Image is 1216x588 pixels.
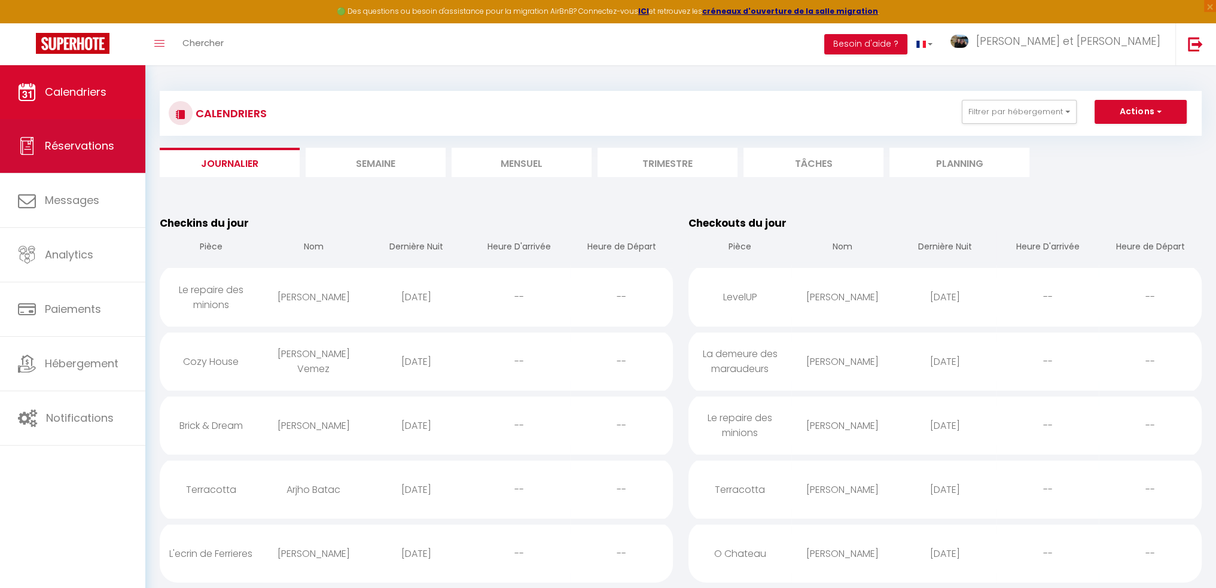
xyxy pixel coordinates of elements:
li: Tâches [743,148,883,177]
li: Semaine [306,148,446,177]
div: [DATE] [894,342,996,381]
th: Dernière Nuit [894,231,996,265]
div: [DATE] [365,470,468,509]
div: Le repaire des minions [688,398,791,452]
div: -- [1099,534,1202,573]
div: [DATE] [894,278,996,316]
a: ICI [638,6,649,16]
div: -- [996,534,1099,573]
div: -- [996,470,1099,509]
iframe: Chat [1165,534,1207,579]
div: [DATE] [365,406,468,445]
span: Paiements [45,301,101,316]
div: [PERSON_NAME] Vemez [263,334,365,388]
div: [DATE] [894,406,996,445]
div: Le repaire des minions [160,270,263,324]
th: Pièce [688,231,791,265]
div: -- [570,342,673,381]
button: Besoin d'aide ? [824,34,907,54]
img: ... [950,35,968,48]
div: [PERSON_NAME] [791,278,894,316]
div: [DATE] [365,342,468,381]
div: -- [1099,470,1202,509]
span: Messages [45,193,99,208]
div: -- [468,278,571,316]
th: Pièce [160,231,263,265]
h3: CALENDRIERS [193,100,267,127]
span: Notifications [46,410,114,425]
div: -- [570,278,673,316]
span: Checkouts du jour [688,216,787,230]
div: -- [1099,406,1202,445]
div: LevelUP [688,278,791,316]
div: [PERSON_NAME] [263,278,365,316]
img: logout [1188,36,1203,51]
div: Terracotta [688,470,791,509]
th: Heure de Départ [1099,231,1202,265]
th: Nom [263,231,365,265]
button: Actions [1095,100,1187,124]
th: Dernière Nuit [365,231,468,265]
button: Filtrer par hébergement [962,100,1077,124]
div: Brick & Dream [160,406,263,445]
li: Trimestre [598,148,737,177]
li: Mensuel [452,148,592,177]
span: Analytics [45,247,93,262]
div: [PERSON_NAME] [791,406,894,445]
span: Checkins du jour [160,216,249,230]
div: -- [996,342,1099,381]
li: Journalier [160,148,300,177]
div: -- [1099,342,1202,381]
span: Chercher [182,36,224,49]
div: -- [468,470,571,509]
div: -- [570,406,673,445]
div: La demeure des maraudeurs [688,334,791,388]
div: [PERSON_NAME] [791,342,894,381]
div: -- [996,406,1099,445]
div: Arjho Batac [263,470,365,509]
button: Ouvrir le widget de chat LiveChat [10,5,45,41]
div: -- [570,470,673,509]
div: Terracotta [160,470,263,509]
div: [DATE] [365,534,468,573]
img: Super Booking [36,33,109,54]
li: Planning [889,148,1029,177]
div: [PERSON_NAME] [263,406,365,445]
div: -- [468,406,571,445]
div: -- [570,534,673,573]
th: Heure D'arrivée [468,231,571,265]
a: ... [PERSON_NAME] et [PERSON_NAME] [941,23,1175,65]
div: [PERSON_NAME] [263,534,365,573]
span: Hébergement [45,356,118,371]
th: Heure D'arrivée [996,231,1099,265]
div: -- [996,278,1099,316]
div: -- [468,534,571,573]
div: [PERSON_NAME] [791,470,894,509]
div: Cozy House [160,342,263,381]
div: [DATE] [365,278,468,316]
div: [PERSON_NAME] [791,534,894,573]
div: L'ecrin de Ferrieres [160,534,263,573]
div: [DATE] [894,470,996,509]
th: Heure de Départ [570,231,673,265]
a: créneaux d'ouverture de la salle migration [702,6,878,16]
span: Calendriers [45,84,106,99]
div: [DATE] [894,534,996,573]
a: Chercher [173,23,233,65]
span: [PERSON_NAME] et [PERSON_NAME] [976,33,1160,48]
div: -- [1099,278,1202,316]
th: Nom [791,231,894,265]
div: -- [468,342,571,381]
div: O Chateau [688,534,791,573]
span: Réservations [45,138,114,153]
